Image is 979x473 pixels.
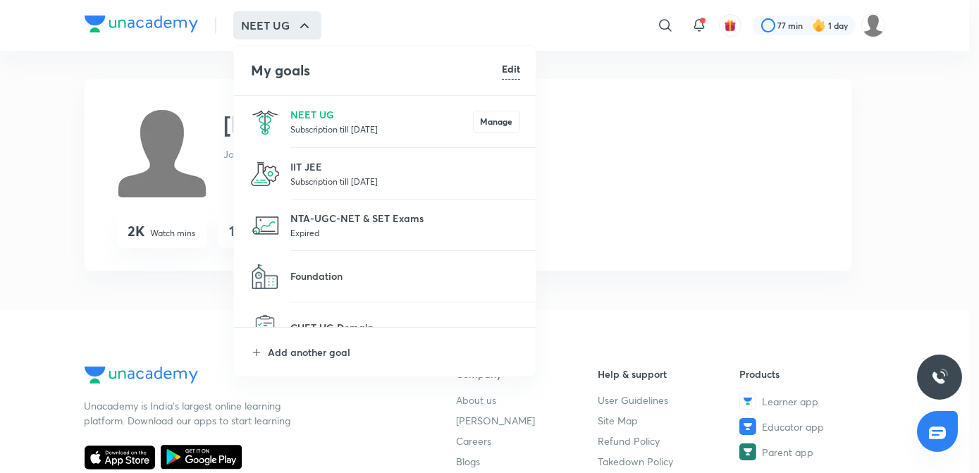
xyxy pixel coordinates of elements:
[251,60,502,81] h4: My goals
[268,345,520,360] p: Add another goal
[290,122,473,136] p: Subscription till [DATE]
[290,159,520,174] p: IIT JEE
[502,61,520,76] h6: Edit
[251,160,279,188] img: IIT JEE
[251,262,279,290] img: Foundation
[290,269,520,283] p: Foundation
[251,108,279,136] img: NEET UG
[290,107,473,122] p: NEET UG
[290,226,520,240] p: Expired
[290,320,520,335] p: CUET UG Domain
[251,211,279,240] img: NTA-UGC-NET & SET Exams
[290,211,520,226] p: NTA-UGC-NET & SET Exams
[290,174,520,188] p: Subscription till [DATE]
[251,314,279,342] img: CUET UG Domain
[473,111,520,133] button: Manage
